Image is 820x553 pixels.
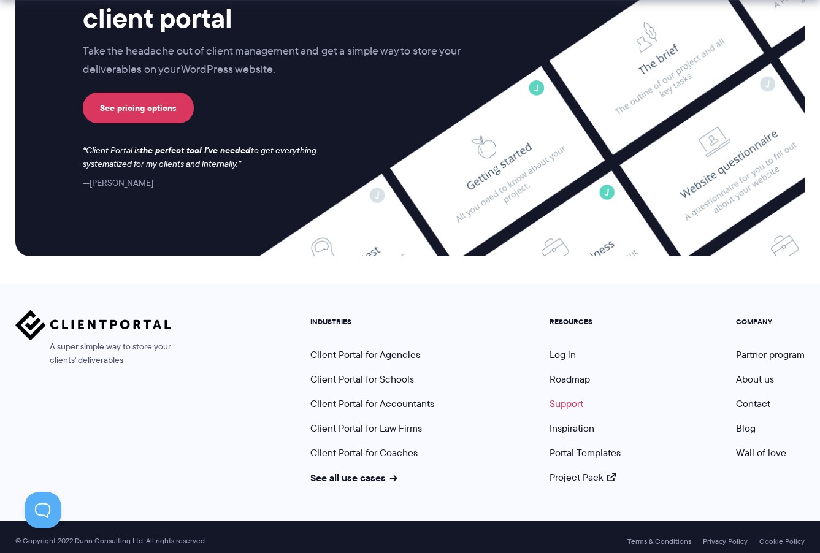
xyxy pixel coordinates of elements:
a: Client Portal for Agencies [310,348,420,362]
strong: the perfect tool I've needed [140,143,251,157]
a: Client Portal for Schools [310,372,414,386]
a: Roadmap [550,372,590,386]
span: A super simple way to store your clients' deliverables [15,340,171,367]
span: © Copyright 2022 Dunn Consulting Ltd. All rights reserved. [9,536,212,546]
a: Support [550,397,583,411]
a: Portal Templates [550,446,621,460]
a: Log in [550,348,576,362]
p: Take the headache out of client management and get a simple way to store your deliverables on you... [83,42,486,79]
a: Wall of love [736,446,786,460]
cite: [PERSON_NAME] [83,177,153,189]
a: Contact [736,397,770,411]
a: Project Pack [550,470,616,484]
a: Cookie Policy [759,537,805,546]
a: See pricing options [83,93,194,123]
a: Privacy Policy [703,537,748,546]
iframe: Toggle Customer Support [25,492,61,528]
h5: COMPANY [736,318,805,326]
a: About us [736,372,774,386]
a: Terms & Conditions [627,537,691,546]
h5: RESOURCES [550,318,621,326]
a: Blog [736,421,756,435]
a: Partner program [736,348,805,362]
h5: INDUSTRIES [310,318,434,326]
a: Client Portal for Accountants [310,397,434,411]
a: Inspiration [550,421,594,435]
a: See all use cases [310,470,397,485]
a: Client Portal for Law Firms [310,421,422,435]
a: Client Portal for Coaches [310,446,418,460]
p: Client Portal is to get everything systematized for my clients and internally. [83,144,333,171]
